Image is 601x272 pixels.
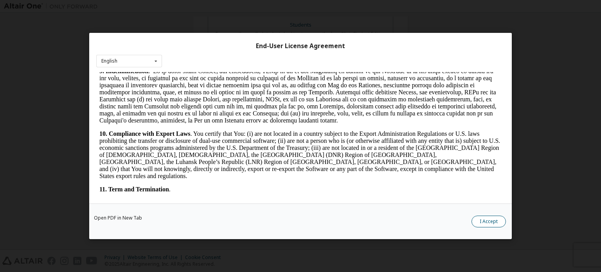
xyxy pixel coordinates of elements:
[3,58,94,65] strong: 10. Compliance with Export Laws
[471,216,506,227] button: I Accept
[3,58,405,108] p: . You certify that You: (i) are not located in a country subject to the Export Administration Reg...
[101,59,117,63] div: English
[3,114,405,121] p: .
[3,114,73,121] strong: 11. Term and Termination
[96,42,505,50] div: End-User License Agreement
[94,216,142,220] a: Open PDF in New Tab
